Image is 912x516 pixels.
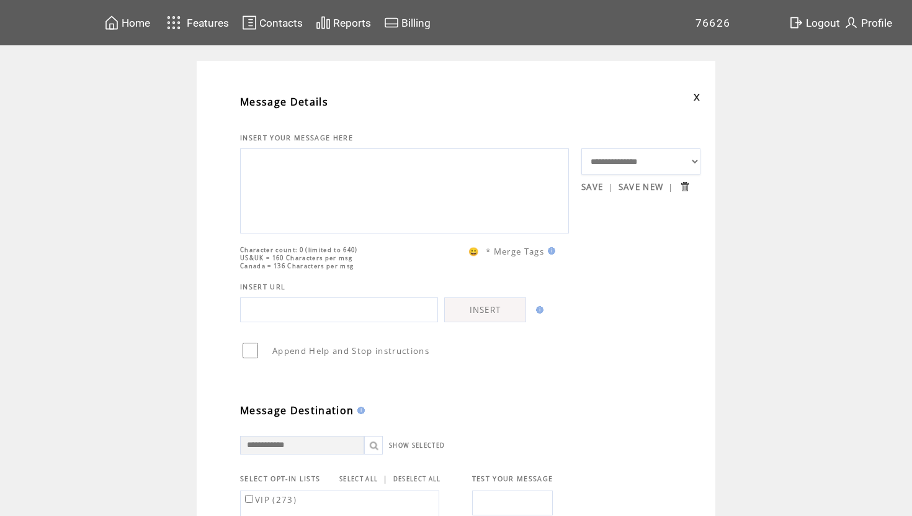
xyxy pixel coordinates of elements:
[806,17,840,29] span: Logout
[695,17,731,29] span: 76626
[619,181,664,192] a: SAVE NEW
[272,345,429,356] span: Append Help and Stop instructions
[316,15,331,30] img: chart.svg
[240,474,320,483] span: SELECT OPT-IN LISTS
[844,15,859,30] img: profile.svg
[668,181,673,192] span: |
[259,17,303,29] span: Contacts
[243,494,297,505] label: VIP (273)
[240,134,353,142] span: INSERT YOUR MESSAGE HERE
[240,404,354,417] span: Message Destination
[384,15,399,30] img: creidtcard.svg
[383,473,388,484] span: |
[382,13,432,32] a: Billing
[104,15,119,30] img: home.svg
[389,441,445,450] a: SHOW SELECTED
[240,246,358,254] span: Character count: 0 (limited to 640)
[187,17,229,29] span: Features
[444,297,526,322] a: INSERT
[122,17,150,29] span: Home
[163,12,185,33] img: features.svg
[161,11,231,35] a: Features
[789,15,803,30] img: exit.svg
[679,181,691,192] input: Submit
[242,15,257,30] img: contacts.svg
[333,17,371,29] span: Reports
[401,17,431,29] span: Billing
[861,17,892,29] span: Profile
[314,13,373,32] a: Reports
[102,13,152,32] a: Home
[472,474,553,483] span: TEST YOUR MESSAGE
[532,306,543,314] img: help.gif
[842,13,894,32] a: Profile
[240,262,354,270] span: Canada = 136 Characters per msg
[240,283,285,291] span: INSERT URL
[240,254,352,262] span: US&UK = 160 Characters per msg
[354,407,365,414] img: help.gif
[393,475,441,483] a: DESELECT ALL
[339,475,378,483] a: SELECT ALL
[240,13,305,32] a: Contacts
[240,95,328,109] span: Message Details
[608,181,613,192] span: |
[544,247,555,255] img: help.gif
[486,246,544,257] span: * Merge Tags
[787,13,842,32] a: Logout
[468,246,480,257] span: 😀
[581,181,603,192] a: SAVE
[245,495,253,503] input: VIP (273)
